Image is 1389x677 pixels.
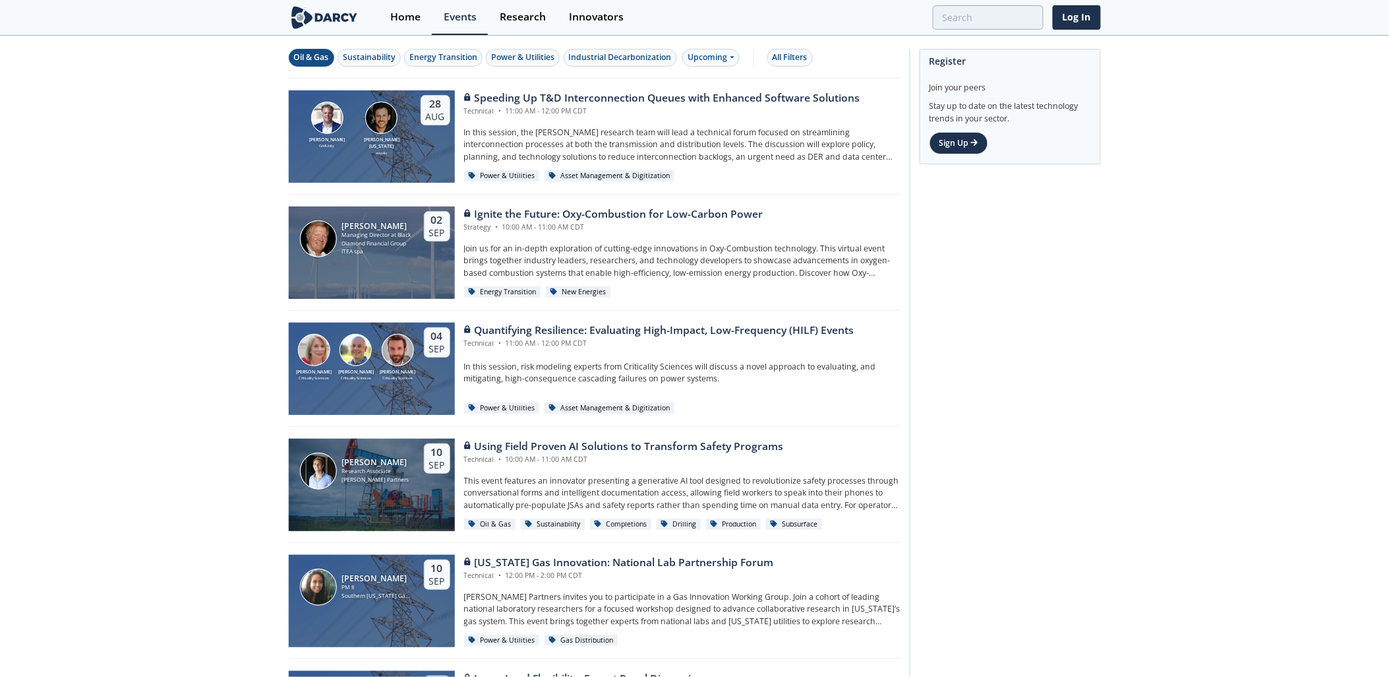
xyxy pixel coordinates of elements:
a: Log In [1053,5,1101,30]
div: [PERSON_NAME] [335,369,377,376]
div: Criticality Sciences [377,375,419,381]
span: • [496,455,504,464]
div: [PERSON_NAME] [341,222,412,231]
div: Power & Utilities [464,635,540,647]
a: Juan Mayol [PERSON_NAME] Research Associate [PERSON_NAME] Partners 10 Sep Using Field Proven AI S... [289,439,901,531]
div: Sep [429,459,445,471]
div: Completions [590,519,652,531]
div: Sustainability [521,519,585,531]
div: Criticality Sciences [293,375,336,381]
div: [PERSON_NAME] [341,574,412,583]
div: Energy Transition [409,51,477,63]
div: Home [390,12,421,22]
div: Sep [429,343,445,355]
div: [PERSON_NAME] [377,369,419,376]
div: Oil & Gas [464,519,516,531]
div: Speeding Up T&D Interconnection Queues with Enhanced Software Solutions [464,90,860,106]
div: Asset Management & Digitization [545,170,675,182]
div: 28 [426,98,445,111]
div: [US_STATE] Gas Innovation: National Lab Partnership Forum [464,555,774,571]
div: Southern [US_STATE] Gas Company [341,592,412,600]
div: Sep [429,575,445,587]
img: Ross Dakin [382,334,414,366]
p: This event features an innovator presenting a generative AI tool designed to revolutionize safety... [464,475,901,511]
p: Join us for an in-depth exploration of cutting-edge innovations in Oxy-Combustion technology. Thi... [464,243,901,279]
div: Oil & Gas [294,51,329,63]
div: Energy Transition [464,286,541,298]
div: Gas Distribution [545,635,618,647]
div: Join your peers [930,73,1091,94]
button: Oil & Gas [289,49,334,67]
div: Ignite the Future: Oxy-Combustion for Low-Carbon Power [464,207,763,222]
div: 10 [429,446,445,459]
button: Energy Transition [404,49,483,67]
button: All Filters [767,49,813,67]
a: Patrick Imeson [PERSON_NAME] Managing Director at Black Diamond Financial Group ITEA spa 02 Sep I... [289,207,901,299]
div: Managing Director at Black Diamond Financial Group [341,231,412,247]
div: Drilling [657,519,701,531]
div: Industrial Decarbonization [569,51,672,63]
button: Sustainability [338,49,401,67]
div: Technical 11:00 AM - 12:00 PM CDT [464,106,860,117]
button: Industrial Decarbonization [564,49,677,67]
div: Technical 10:00 AM - 11:00 AM CDT [464,455,784,465]
div: Criticality Sciences [335,375,377,381]
div: Innovators [569,12,624,22]
p: [PERSON_NAME] Partners invites you to participate in a Gas Innovation Working Group. Join a cohor... [464,591,901,628]
img: Juan Mayol [300,453,337,490]
div: PM II [341,583,412,592]
img: Brian Fitzsimons [311,102,343,134]
div: [PERSON_NAME] [341,458,409,467]
img: Ben Ruddell [340,334,372,366]
div: Power & Utilities [464,403,540,414]
div: Sep [429,227,445,239]
div: envelio [361,150,402,156]
a: Brian Fitzsimons [PERSON_NAME] GridUnity Luigi Montana [PERSON_NAME][US_STATE] envelio 28 Aug Spe... [289,90,901,183]
a: Sheryldean Garcia [PERSON_NAME] PM II Southern [US_STATE] Gas Company 10 Sep [US_STATE] Gas Innov... [289,555,901,647]
div: Power & Utilities [464,170,540,182]
div: 02 [429,214,445,227]
div: Events [444,12,477,22]
div: Power & Utilities [491,51,554,63]
div: Research Associate [341,467,409,476]
p: In this session, the [PERSON_NAME] research team will lead a technical forum focused on streamlin... [464,127,901,163]
div: [PERSON_NAME] [293,369,336,376]
div: Research [500,12,546,22]
div: Strategy 10:00 AM - 11:00 AM CDT [464,222,763,233]
span: • [496,106,504,115]
input: Advanced Search [933,5,1044,30]
div: All Filters [773,51,808,63]
p: In this session, risk modeling experts from Criticality Sciences will discuss a novel approach to... [464,361,901,385]
a: Susan Ginsburg [PERSON_NAME] Criticality Sciences Ben Ruddell [PERSON_NAME] Criticality Sciences ... [289,323,901,415]
div: Sustainability [343,51,396,63]
img: logo-wide.svg [289,6,361,29]
div: Production [706,519,761,531]
div: Subsurface [766,519,823,531]
div: Stay up to date on the latest technology trends in your sector. [930,94,1091,125]
img: Luigi Montana [365,102,398,134]
div: 04 [429,330,445,343]
div: Technical 12:00 PM - 2:00 PM CDT [464,571,774,581]
img: Sheryldean Garcia [300,569,337,606]
div: [PERSON_NAME] Partners [341,476,409,484]
div: Technical 11:00 AM - 12:00 PM CDT [464,338,854,349]
div: Quantifying Resilience: Evaluating High-Impact, Low-Frequency (HILF) Events [464,323,854,338]
div: 10 [429,562,445,575]
span: • [493,222,500,232]
div: Using Field Proven AI Solutions to Transform Safety Programs [464,439,784,455]
div: ITEA spa [341,247,412,256]
div: Register [930,49,1091,73]
div: Upcoming [682,49,740,67]
div: Asset Management & Digitization [545,403,675,414]
div: Aug [426,111,445,123]
button: Power & Utilities [486,49,560,67]
a: Sign Up [930,132,988,154]
img: Susan Ginsburg [298,334,330,366]
span: • [496,338,504,348]
img: Patrick Imeson [300,220,337,257]
div: [PERSON_NAME][US_STATE] [361,137,402,150]
div: New Energies [546,286,611,298]
span: • [496,571,504,580]
div: GridUnity [307,143,347,148]
div: [PERSON_NAME] [307,137,347,144]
